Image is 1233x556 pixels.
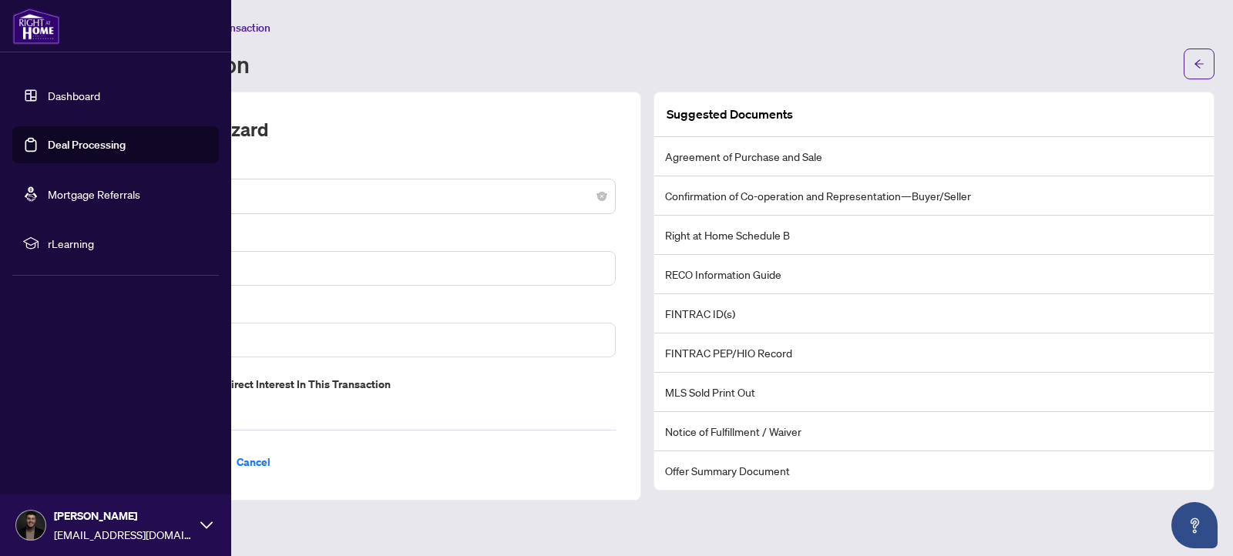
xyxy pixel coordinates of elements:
[654,333,1214,373] li: FINTRAC PEP/HIO Record
[654,451,1214,490] li: Offer Summary Document
[237,450,270,474] span: Cancel
[48,89,100,102] a: Dashboard
[48,235,208,252] span: rLearning
[54,526,193,543] span: [EMAIL_ADDRESS][DOMAIN_NAME]
[597,192,606,201] span: close-circle
[106,233,616,250] label: MLS ID
[106,304,616,321] label: Property Address
[106,160,616,177] label: Transaction Type
[115,182,606,211] span: Deal - Sell Side Sale
[654,255,1214,294] li: RECO Information Guide
[654,412,1214,451] li: Notice of Fulfillment / Waiver
[106,376,616,393] label: Do you have direct or indirect interest in this transaction
[667,105,793,124] article: Suggested Documents
[16,511,45,540] img: Profile Icon
[12,8,60,45] img: logo
[1171,502,1218,548] button: Open asap
[224,449,283,475] button: Cancel
[192,21,270,35] span: Add Transaction
[54,507,193,524] span: [PERSON_NAME]
[1194,59,1204,69] span: arrow-left
[654,137,1214,176] li: Agreement of Purchase and Sale
[654,216,1214,255] li: Right at Home Schedule B
[654,176,1214,216] li: Confirmation of Co-operation and Representation—Buyer/Seller
[654,294,1214,333] li: FINTRAC ID(s)
[48,187,140,201] a: Mortgage Referrals
[654,373,1214,412] li: MLS Sold Print Out
[48,138,126,152] a: Deal Processing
